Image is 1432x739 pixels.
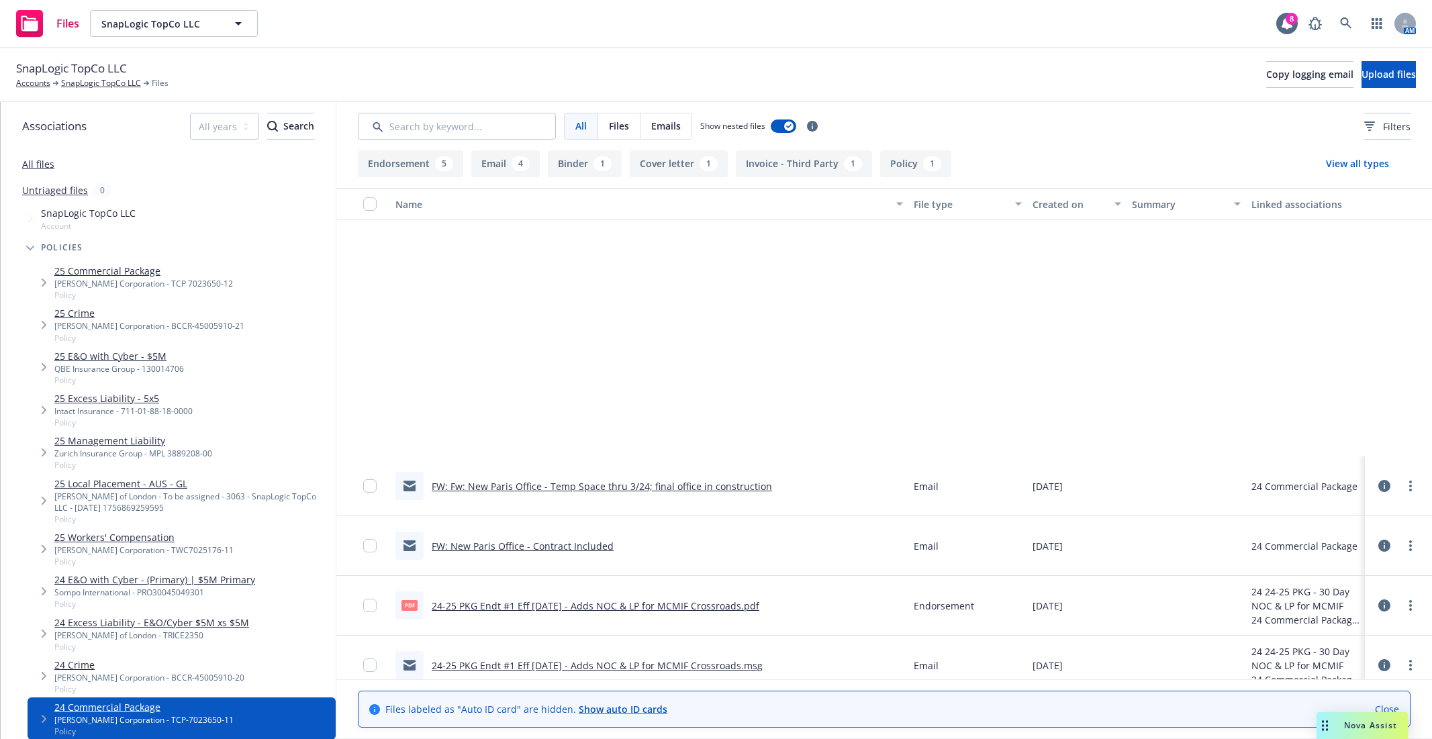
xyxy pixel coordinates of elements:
[593,156,612,171] div: 1
[90,10,258,37] button: SnapLogic TopCo LLC
[401,600,418,610] span: pdf
[54,375,184,386] span: Policy
[54,544,234,556] div: [PERSON_NAME] Corporation - TWC7025176-11
[432,599,759,612] a: 24-25 PKG Endt #1 Eff [DATE] - Adds NOC & LP for MCMIF Crossroads.pdf
[22,183,88,197] a: Untriaged files
[1375,702,1399,716] a: Close
[267,113,314,139] div: Search
[432,480,772,493] a: FW: Fw: New Paris Office - Temp Space thru 3/24; final office in construction
[54,264,233,278] a: 25 Commercial Package
[54,683,244,695] span: Policy
[267,113,314,140] button: SearchSearch
[54,459,212,471] span: Policy
[54,587,255,598] div: Sompo International - PRO30045049301
[11,5,85,42] a: Files
[1362,68,1416,81] span: Upload files
[54,726,234,737] span: Policy
[54,434,212,448] a: 25 Management Liability
[471,150,540,177] button: Email
[54,417,193,428] span: Policy
[914,479,939,493] span: Email
[880,150,951,177] button: Policy
[54,630,249,641] div: [PERSON_NAME] of London - TRICE2350
[1251,479,1357,493] div: 24 Commercial Package
[1317,712,1408,739] button: Nova Assist
[1132,197,1225,211] div: Summary
[54,700,234,714] a: 24 Commercial Package
[54,672,244,683] div: [PERSON_NAME] Corporation - BCCR-45005910-20
[1251,613,1359,627] div: 24 Commercial Package
[41,220,136,232] span: Account
[1402,538,1419,554] a: more
[54,658,244,672] a: 24 Crime
[1251,539,1357,553] div: 24 Commercial Package
[363,599,377,612] input: Toggle Row Selected
[923,156,941,171] div: 1
[1364,119,1411,134] span: Filters
[54,320,244,332] div: [PERSON_NAME] Corporation - BCCR-45005910-21
[700,156,718,171] div: 1
[1344,720,1397,731] span: Nova Assist
[54,363,184,375] div: QBE Insurance Group - 130014706
[1033,539,1063,553] span: [DATE]
[16,60,127,77] span: SnapLogic TopCo LLC
[54,306,244,320] a: 25 Crime
[1402,657,1419,673] a: more
[736,150,872,177] button: Invoice - Third Party
[54,448,212,459] div: Zurich Insurance Group - MPL 3889208-00
[651,119,681,133] span: Emails
[1266,68,1353,81] span: Copy logging email
[267,121,278,132] svg: Search
[16,77,50,89] a: Accounts
[54,289,233,301] span: Policy
[54,349,184,363] a: 25 E&O with Cyber - $5M
[1033,599,1063,613] span: [DATE]
[579,703,667,716] a: Show auto ID cards
[435,156,453,171] div: 5
[844,156,862,171] div: 1
[432,540,614,552] a: FW: New Paris Office - Contract Included
[1033,479,1063,493] span: [DATE]
[1251,585,1359,613] div: 24 24-25 PKG - 30 Day NOC & LP for MCMIF
[512,156,530,171] div: 4
[54,278,233,289] div: [PERSON_NAME] Corporation - TCP 7023650-12
[41,244,83,252] span: Policies
[914,658,939,673] span: Email
[1362,61,1416,88] button: Upload files
[54,714,234,726] div: [PERSON_NAME] Corporation - TCP-7023650-11
[1266,61,1353,88] button: Copy logging email
[54,556,234,567] span: Policy
[1304,150,1411,177] button: View all types
[630,150,728,177] button: Cover letter
[914,197,1007,211] div: File type
[363,539,377,552] input: Toggle Row Selected
[54,598,255,609] span: Policy
[432,659,763,672] a: 24-25 PKG Endt #1 Eff [DATE] - Adds NOC & LP for MCMIF Crossroads.msg
[363,658,377,672] input: Toggle Row Selected
[358,150,463,177] button: Endorsement
[1251,644,1359,673] div: 24 24-25 PKG - 30 Day NOC & LP for MCMIF
[101,17,218,31] span: SnapLogic TopCo LLC
[93,183,111,198] div: 0
[54,491,330,513] div: [PERSON_NAME] of London - To be assigned - 3063 - SnapLogic TopCo LLC - [DATE] 1756869259595
[914,599,974,613] span: Endorsement
[1251,673,1359,687] div: 24 Commercial Package
[1127,188,1245,220] button: Summary
[54,573,255,587] a: 24 E&O with Cyber - (Primary) | $5M Primary
[1383,119,1411,134] span: Filters
[358,113,556,140] input: Search by keyword...
[54,391,193,405] a: 25 Excess Liability - 5x5
[1402,597,1419,613] a: more
[22,117,87,135] span: Associations
[1364,10,1390,37] a: Switch app
[390,188,908,220] button: Name
[1317,712,1333,739] div: Drag to move
[56,18,79,29] span: Files
[54,405,193,417] div: Intact Insurance - 711-01-88-18-0000
[1246,188,1365,220] button: Linked associations
[54,530,234,544] a: 25 Workers' Compensation
[385,702,667,716] span: Files labeled as "Auto ID card" are hidden.
[54,477,330,491] a: 25 Local Placement - AUS - GL
[1251,197,1359,211] div: Linked associations
[363,479,377,493] input: Toggle Row Selected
